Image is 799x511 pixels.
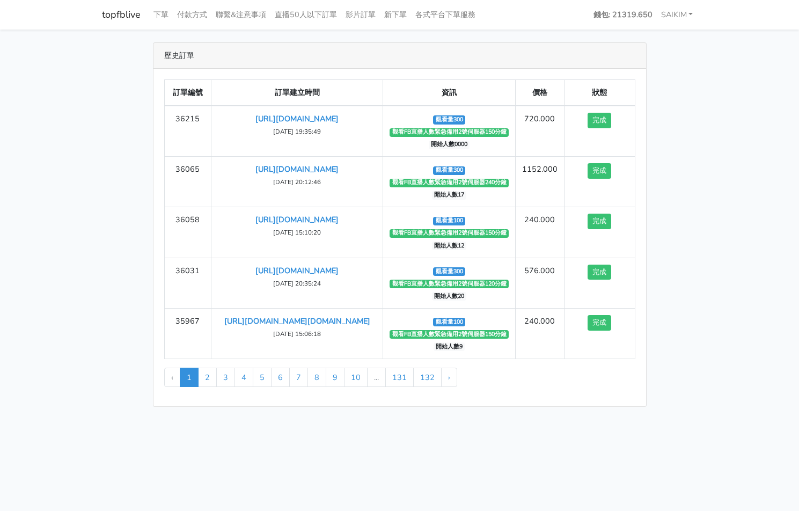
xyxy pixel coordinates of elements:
[307,368,326,387] a: 8
[413,368,442,387] a: 132
[588,265,611,280] button: 完成
[390,128,509,137] span: 觀看FB直播人數緊急備用2號伺服器150分鐘
[380,4,411,25] a: 新下單
[164,106,211,157] td: 36215
[198,368,217,387] a: 2
[180,368,199,387] span: 1
[432,292,467,301] span: 開始人數20
[255,113,339,124] a: [URL][DOMAIN_NAME]
[593,9,653,20] strong: 錢包: 21319.650
[411,4,480,25] a: 各式平台下單服務
[390,179,509,187] span: 觀看FB直播人數緊急備用2號伺服器240分鐘
[588,113,611,128] button: 完成
[390,280,509,288] span: 觀看FB直播人數緊急備用2號伺服器120分鐘
[216,368,235,387] a: 3
[173,4,211,25] a: 付款方式
[390,330,509,339] span: 觀看FB直播人數緊急備用2號伺服器150分鐘
[255,214,339,225] a: [URL][DOMAIN_NAME]
[588,214,611,229] button: 完成
[432,242,467,250] span: 開始人數12
[164,368,180,387] li: « Previous
[255,164,339,174] a: [URL][DOMAIN_NAME]
[589,4,657,25] a: 錢包: 21319.650
[515,207,564,258] td: 240.000
[515,308,564,359] td: 240.000
[273,279,321,288] small: [DATE] 20:35:24
[429,141,470,149] span: 開始人數0000
[273,228,321,237] small: [DATE] 15:10:20
[515,157,564,207] td: 1152.000
[515,80,564,106] th: 價格
[434,342,465,351] span: 開始人數9
[433,217,465,225] span: 觀看量100
[270,4,341,25] a: 直播50人以下訂單
[253,368,272,387] a: 5
[433,115,465,124] span: 觀看量300
[164,308,211,359] td: 35967
[564,80,635,106] th: 狀態
[164,80,211,106] th: 訂單編號
[255,265,339,276] a: [URL][DOMAIN_NAME]
[588,163,611,179] button: 完成
[385,368,414,387] a: 131
[211,4,270,25] a: 聯繫&注意事項
[433,267,465,276] span: 觀看量300
[588,315,611,331] button: 完成
[341,4,380,25] a: 影片訂單
[271,368,290,387] a: 6
[164,258,211,308] td: 36031
[515,258,564,308] td: 576.000
[149,4,173,25] a: 下單
[164,157,211,207] td: 36065
[441,368,457,387] a: Next »
[224,316,370,326] a: [URL][DOMAIN_NAME][DOMAIN_NAME]
[273,178,321,186] small: [DATE] 20:12:46
[657,4,698,25] a: SAIKIM
[433,318,465,326] span: 觀看量100
[273,330,321,338] small: [DATE] 15:06:18
[344,368,368,387] a: 10
[289,368,308,387] a: 7
[153,43,646,69] div: 歷史訂單
[211,80,383,106] th: 訂單建立時間
[390,229,509,238] span: 觀看FB直播人數緊急備用2號伺服器150分鐘
[326,368,344,387] a: 9
[515,106,564,157] td: 720.000
[164,207,211,258] td: 36058
[383,80,516,106] th: 資訊
[234,368,253,387] a: 4
[432,191,467,200] span: 開始人數17
[102,4,141,25] a: topfblive
[273,127,321,136] small: [DATE] 19:35:49
[433,166,465,175] span: 觀看量300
